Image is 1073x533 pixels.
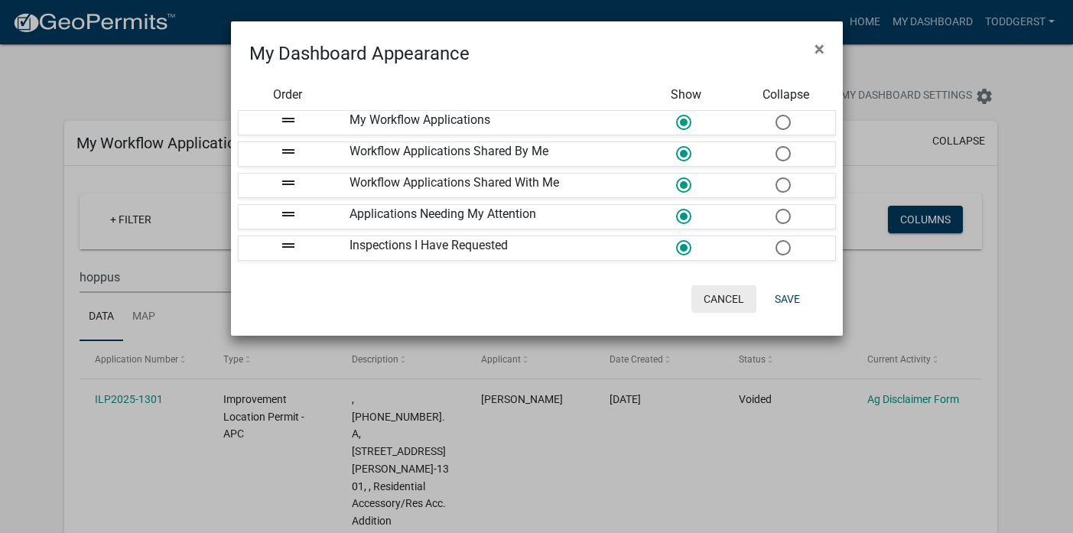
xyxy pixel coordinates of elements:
[802,28,837,70] button: Close
[279,142,298,161] i: drag_handle
[762,285,812,313] button: Save
[338,111,636,135] div: My Workflow Applications
[279,111,298,129] i: drag_handle
[338,142,636,166] div: Workflow Applications Shared By Me
[238,86,337,104] div: Order
[636,86,736,104] div: Show
[249,40,470,67] h4: My Dashboard Appearance
[338,236,636,260] div: Inspections I Have Requested
[691,285,756,313] button: Cancel
[279,205,298,223] i: drag_handle
[279,236,298,255] i: drag_handle
[736,86,835,104] div: Collapse
[815,38,824,60] span: ×
[279,174,298,192] i: drag_handle
[338,205,636,229] div: Applications Needing My Attention
[338,174,636,197] div: Workflow Applications Shared With Me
